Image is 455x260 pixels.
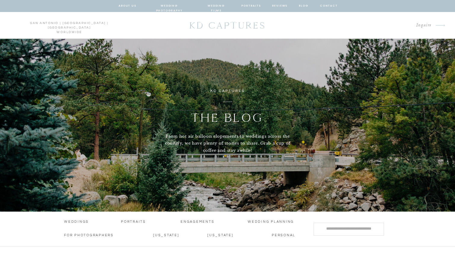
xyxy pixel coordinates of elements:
[121,219,147,226] a: portraits
[364,21,432,29] a: Inquire
[119,3,136,9] a: about us
[64,233,114,239] a: for photographers
[181,219,215,226] a: engagements
[153,233,168,239] a: [US_STATE]
[178,88,277,95] p: kd captures
[248,219,294,226] a: wedding planning
[115,108,341,133] h1: THE BLOG
[8,21,130,30] p: san antonio | [GEOGRAPHIC_DATA] | [GEOGRAPHIC_DATA] worldwide
[64,219,88,226] a: Weddings
[202,3,231,9] a: wedding films
[272,233,297,239] a: personal
[207,233,233,239] a: [US_STATE]
[272,3,288,9] a: reviews
[164,133,291,153] p: From hot air balloon elopements to weddings across the country, we have plenty of stories to shar...
[186,17,269,34] a: KD CAPTURES
[320,3,337,9] a: contact
[298,3,309,9] a: blog
[147,3,191,9] a: wedding photography
[241,3,261,9] a: portraits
